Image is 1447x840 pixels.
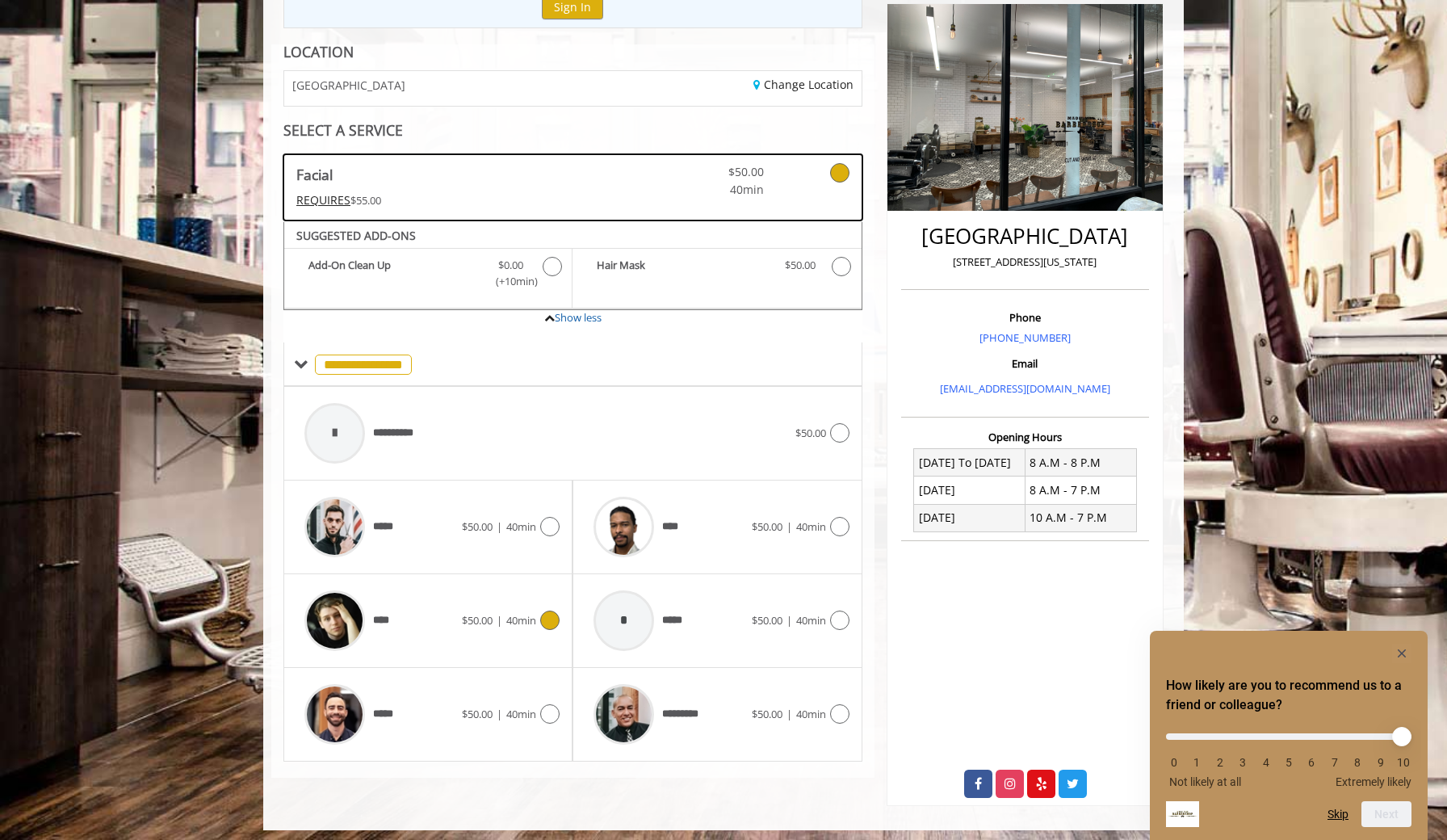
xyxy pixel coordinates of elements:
[905,358,1145,369] h3: Email
[581,257,853,280] label: Hair Mask
[752,519,782,534] span: $50.00
[506,707,536,721] span: 40min
[296,192,350,208] span: This service needs some Advance to be paid before we block your appointment
[555,310,602,325] a: Show less
[283,42,354,61] b: LOCATION
[462,519,493,534] span: $50.00
[292,257,564,295] label: Add-On Clean Up
[1392,644,1411,663] button: Hide survey
[1281,756,1297,769] li: 5
[1373,756,1389,769] li: 9
[283,123,862,138] div: SELECT A SERVICE
[905,254,1145,271] p: [STREET_ADDRESS][US_STATE]
[753,77,854,92] a: Change Location
[1166,644,1411,827] div: How likely are you to recommend us to a friend or colleague? Select an option from 0 to 10, with ...
[1303,756,1319,769] li: 6
[785,257,816,274] span: $50.00
[1395,756,1411,769] li: 10
[1169,775,1241,788] span: Not likely at all
[1349,756,1365,769] li: 8
[979,330,1071,345] a: [PHONE_NUMBER]
[905,225,1145,248] h2: [GEOGRAPHIC_DATA]
[497,519,502,534] span: |
[940,381,1110,396] a: [EMAIL_ADDRESS][DOMAIN_NAME]
[296,163,333,186] b: Facial
[796,613,826,628] span: 40min
[786,613,792,628] span: |
[487,273,535,290] span: (+10min )
[1327,756,1343,769] li: 7
[506,613,536,628] span: 40min
[1166,676,1411,715] h2: How likely are you to recommend us to a friend or colleague? Select an option from 0 to 10, with ...
[786,707,792,721] span: |
[1025,449,1136,477] td: 8 A.M - 8 P.M
[1258,756,1274,769] li: 4
[506,519,536,534] span: 40min
[497,707,502,721] span: |
[1235,756,1251,769] li: 3
[669,163,764,181] span: $50.00
[1327,808,1348,821] button: Skip
[1166,721,1411,788] div: How likely are you to recommend us to a friend or colleague? Select an option from 0 to 10, with ...
[796,519,826,534] span: 40min
[669,181,764,199] span: 40min
[1361,801,1411,827] button: Next question
[796,707,826,721] span: 40min
[498,257,523,274] span: $0.00
[795,426,826,440] span: $50.00
[914,504,1025,531] td: [DATE]
[308,257,479,291] b: Add-On Clean Up
[1336,775,1411,788] span: Extremely likely
[905,312,1145,323] h3: Phone
[1166,756,1182,769] li: 0
[901,431,1149,443] h3: Opening Hours
[296,228,416,243] b: SUGGESTED ADD-ONS
[786,519,792,534] span: |
[1025,504,1136,531] td: 10 A.M - 7 P.M
[1025,477,1136,504] td: 8 A.M - 7 P.M
[292,79,405,91] span: [GEOGRAPHIC_DATA]
[1212,756,1228,769] li: 2
[914,449,1025,477] td: [DATE] To [DATE]
[1189,756,1205,769] li: 1
[597,257,768,276] b: Hair Mask
[497,613,502,628] span: |
[296,191,621,209] div: $55.00
[914,477,1025,504] td: [DATE]
[752,707,782,721] span: $50.00
[462,707,493,721] span: $50.00
[752,613,782,628] span: $50.00
[462,613,493,628] span: $50.00
[283,220,862,310] div: Facial Add-onS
